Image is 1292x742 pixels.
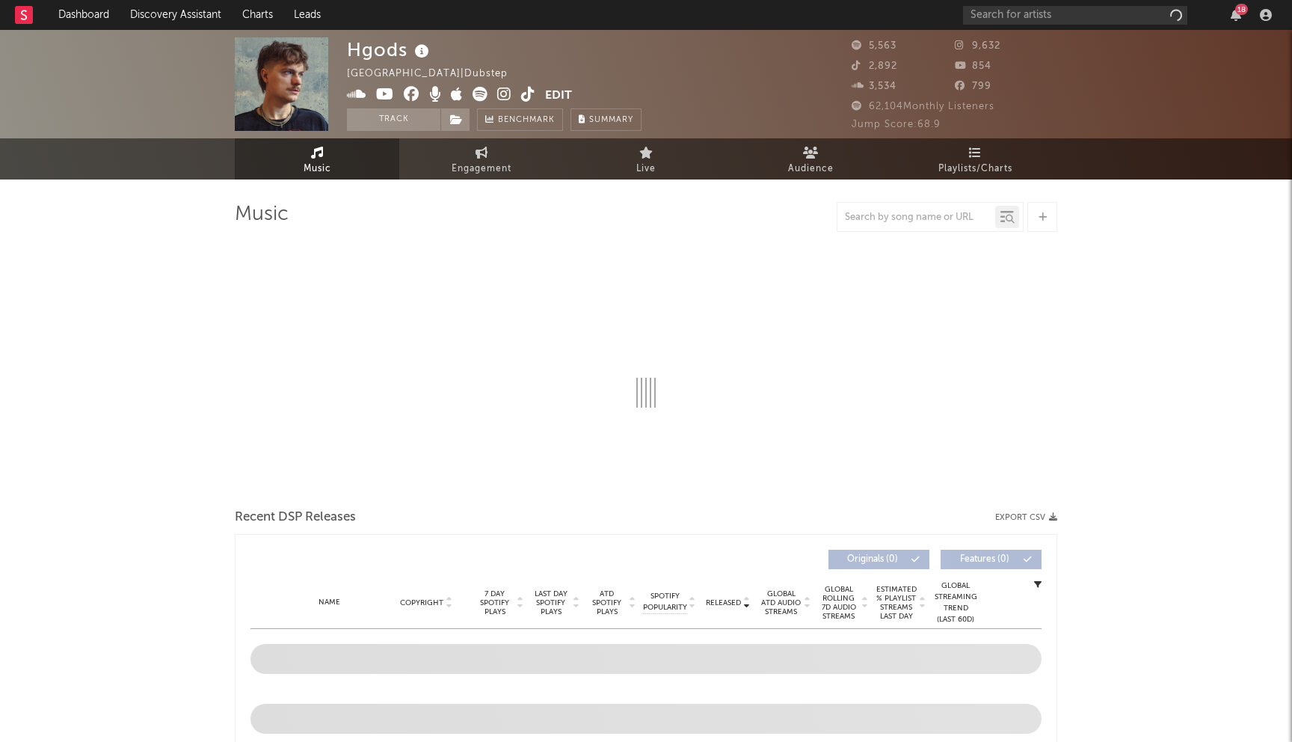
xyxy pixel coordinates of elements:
span: Features ( 0 ) [950,555,1019,564]
span: Global ATD Audio Streams [760,589,802,616]
span: Summary [589,116,633,124]
span: 7 Day Spotify Plays [475,589,514,616]
span: 799 [955,82,991,91]
span: Playlists/Charts [938,160,1012,178]
div: Name [280,597,378,608]
button: Export CSV [995,513,1057,522]
span: ATD Spotify Plays [587,589,627,616]
span: 5,563 [852,41,896,51]
span: 2,892 [852,61,897,71]
a: Benchmark [477,108,563,131]
input: Search for artists [963,6,1187,25]
div: [GEOGRAPHIC_DATA] | Dubstep [347,65,525,83]
span: Engagement [452,160,511,178]
span: 854 [955,61,991,71]
span: Global Rolling 7D Audio Streams [818,585,859,621]
span: Recent DSP Releases [235,509,356,527]
button: Track [347,108,440,131]
span: Last Day Spotify Plays [531,589,570,616]
div: Hgods [347,37,433,62]
button: Summary [570,108,642,131]
input: Search by song name or URL [837,212,995,224]
a: Music [235,138,399,180]
button: Edit [545,87,572,105]
button: Features(0) [941,550,1042,569]
a: Live [564,138,728,180]
span: Music [304,160,331,178]
span: Live [636,160,656,178]
a: Audience [728,138,893,180]
span: Audience [788,160,834,178]
button: 18 [1231,9,1241,21]
span: Estimated % Playlist Streams Last Day [876,585,917,621]
span: Benchmark [498,111,555,129]
button: Originals(0) [828,550,929,569]
div: 18 [1235,4,1248,15]
span: 3,534 [852,82,896,91]
span: Spotify Popularity [643,591,687,613]
span: 9,632 [955,41,1000,51]
a: Engagement [399,138,564,180]
span: Jump Score: 68.9 [852,120,941,129]
span: Originals ( 0 ) [838,555,907,564]
span: 62,104 Monthly Listeners [852,102,994,111]
span: Released [706,598,741,607]
div: Global Streaming Trend (Last 60D) [933,580,978,625]
a: Playlists/Charts [893,138,1057,180]
span: Copyright [400,598,443,607]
